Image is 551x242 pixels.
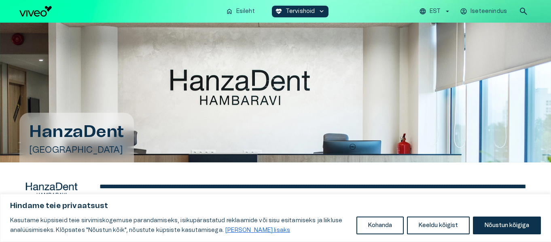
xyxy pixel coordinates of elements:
button: EST [418,6,452,17]
p: EST [430,7,441,16]
p: Hindame teie privaatsust [10,201,541,211]
button: Kohanda [356,217,404,234]
button: Iseteenindus [459,6,509,17]
span: search [519,6,528,16]
span: ecg_heart [275,8,282,15]
button: open search modal [515,3,532,19]
span: keyboard_arrow_down [318,8,325,15]
p: Iseteenindus [470,7,507,16]
span: Help [41,6,53,13]
span: home [226,8,233,15]
p: Esileht [236,7,255,16]
p: Tervishoid [286,7,315,16]
a: Loe lisaks [225,227,290,234]
button: ecg_heartTervishoidkeyboard_arrow_down [272,6,329,17]
h5: [GEOGRAPHIC_DATA] [29,144,124,156]
h1: HanzaDent [29,122,124,141]
button: homeEsileht [223,6,259,17]
img: Viveo logo [19,6,52,17]
img: HanzaDent logo [19,180,83,200]
p: Kasutame küpsiseid teie sirvimiskogemuse parandamiseks, isikupärastatud reklaamide või sisu esita... [10,216,350,235]
div: editable markdown [100,182,532,201]
button: Nõustun kõigiga [473,217,541,234]
a: Navigate to homepage [19,6,219,17]
button: Keeldu kõigist [407,217,470,234]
